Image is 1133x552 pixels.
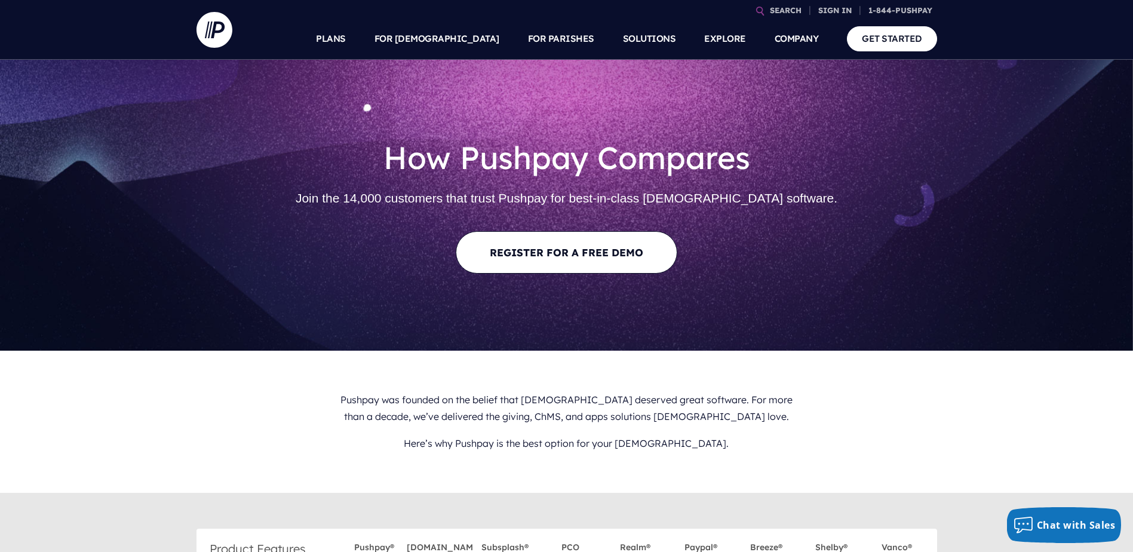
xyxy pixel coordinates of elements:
span: Chat with Sales [1037,519,1116,532]
a: FOR PARISHES [528,18,594,60]
a: PCO [561,543,579,552]
h1: How Pushpay Compares [206,127,928,182]
a: Register For A Free Demo [456,231,677,274]
button: Chat with Sales [1007,507,1122,543]
a: Breeze® [750,543,782,552]
a: Shelby® [815,543,848,552]
a: FOR [DEMOGRAPHIC_DATA] [374,18,499,60]
p: Pushpay was founded on the belief that [DEMOGRAPHIC_DATA] deserved great software. For more than ... [329,387,804,431]
a: SOLUTIONS [623,18,676,60]
a: Vanco® [882,543,912,552]
a: [DOMAIN_NAME]® [407,543,486,552]
a: Subsplash® [481,543,529,552]
a: EXPLORE [704,18,746,60]
a: Realm® [620,543,650,552]
a: GET STARTED [847,26,937,51]
h2: Join the 14,000 customers that trust Pushpay for best-in-class [DEMOGRAPHIC_DATA] software. [206,182,928,214]
a: COMPANY [775,18,819,60]
a: Paypal® [684,543,717,552]
a: PLANS [316,18,346,60]
p: Here’s why Pushpay is the best option for your [DEMOGRAPHIC_DATA]. [329,430,804,457]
